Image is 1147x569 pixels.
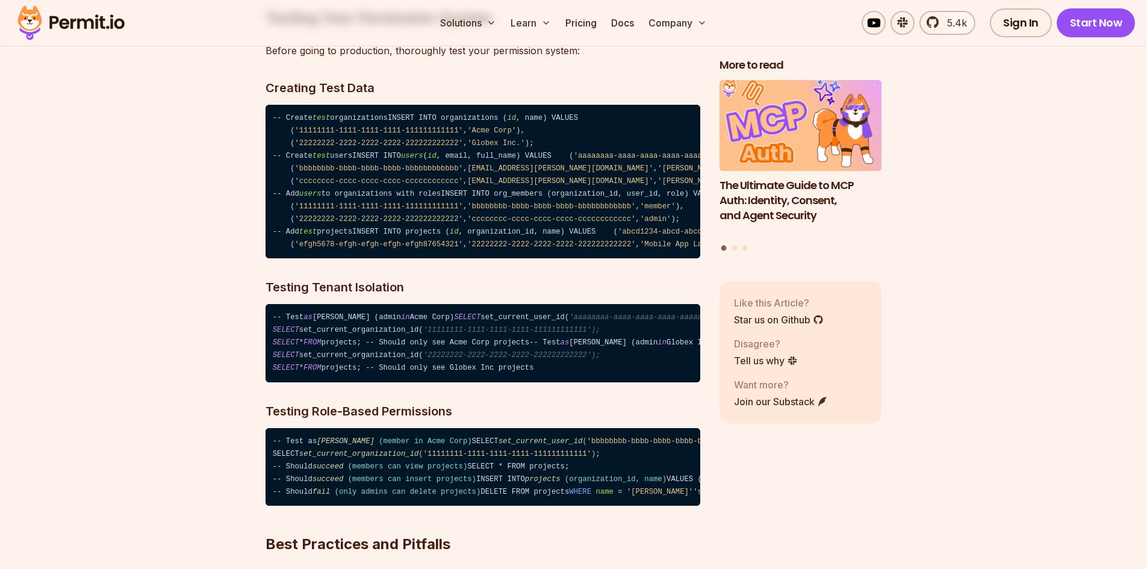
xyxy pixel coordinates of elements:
[561,338,570,347] span: as
[618,228,786,236] span: 'abcd1234-abcd-abcd-abcd-abcd12345678'
[266,78,700,98] h3: Creating Test Data
[595,488,613,496] span: name
[627,488,693,496] span: '[PERSON_NAME]'
[467,126,516,135] span: 'Acme Corp'
[734,296,824,310] p: Like this Article?
[348,475,476,483] span: (members can insert projects)
[312,114,330,122] span: test
[467,164,653,173] span: [EMAIL_ADDRESS][PERSON_NAME][DOMAIN_NAME]'
[732,246,737,250] button: Go to slide 2
[574,152,742,160] span: 'aaaaaaaa-aaaa-aaaa-aaaa-aaaaaaaaaaaa'
[720,80,882,172] img: The Ultimate Guide to MCP Auth: Identity, Consent, and Agent Security
[640,240,724,249] span: 'Mobile App Launch'
[266,105,700,259] code: -- Create organizationsINSERT INTO organizations ( , name) VALUES ( , ), ( , ); -- Create usersIN...
[734,312,824,327] a: Star us on Github
[467,240,635,249] span: '22222222-2222-2222-2222-222222222222'
[273,351,299,359] span: SELECT
[507,114,516,122] span: id
[317,437,375,446] span: [PERSON_NAME]
[435,11,501,35] button: Solutions
[734,337,798,351] p: Disagree?
[720,58,882,73] h2: More to read
[734,353,798,368] a: Tell us why
[295,139,463,148] span: '22222222-2222-2222-2222-222222222222'
[1057,8,1136,37] a: Start Now
[423,450,591,458] span: '11111111-1111-1111-1111-111111111111'
[266,487,700,554] h2: Best Practices and Pitfalls
[303,313,312,322] span: as
[467,215,635,223] span: 'cccccccc-cccc-cccc-cccc-cccccccccccc'
[273,338,299,347] span: SELECT
[379,437,471,446] span: (member in Acme Corp)
[640,215,671,223] span: 'admin'
[720,80,882,253] div: Posts
[401,152,423,160] span: users
[401,313,410,322] span: in
[720,80,882,238] a: The Ultimate Guide to MCP Auth: Identity, Consent, and Agent SecurityThe Ultimate Guide to MCP Au...
[303,338,321,347] span: FROM
[940,16,967,30] span: 5.4k
[506,11,556,35] button: Learn
[295,215,463,223] span: '22222222-2222-2222-2222-222222222222'
[693,488,742,496] span: 's Project'
[657,164,724,173] span: '[PERSON_NAME]'
[295,202,463,211] span: '11111111-1111-1111-1111-111111111111'
[450,228,459,236] span: id
[12,2,130,43] img: Permit logo
[423,326,600,334] span: '11111111-1111-1111-1111-111111111111');
[266,402,700,421] h3: Testing Role-Based Permissions
[606,11,639,35] a: Docs
[919,11,975,35] a: 5.4k
[734,394,828,409] a: Join our Substack
[467,177,653,185] span: [EMAIL_ADDRESS][PERSON_NAME][DOMAIN_NAME]'
[742,246,747,250] button: Go to slide 3
[423,351,600,359] span: '22222222-2222-2222-2222-222222222222');
[582,437,759,446] span: ( )
[266,278,700,297] h3: Testing Tenant Isolation
[561,11,601,35] a: Pricing
[721,246,727,251] button: Go to slide 1
[720,80,882,238] li: 1 of 3
[299,190,322,198] span: users
[565,475,667,483] span: (organization_id, name)
[348,462,467,471] span: (members can view projects)
[640,202,676,211] span: 'member'
[427,152,437,160] span: id
[454,313,480,322] span: SELECT
[312,462,343,471] span: succeed
[734,378,828,392] p: Want more?
[266,428,700,506] code: -- Test as SELECT ; SELECT ; -- Should SELECT * FROM projects; -- Should INSERT INTO VALUES ( , )...
[418,450,595,458] span: ( )
[312,488,330,496] span: fail
[569,313,746,322] span: 'aaaaaaaa-aaaa-aaaa-aaaa-aaaaaaaaaaaa');
[467,202,635,211] span: 'bbbbbbbb-bbbb-bbbb-bbbb-bbbbbbbbbbbb'
[569,488,591,496] span: WHERE
[266,304,700,382] code: -- Test [PERSON_NAME] (admin Acme Corp) set_current_user_id( set_current_organization_id( * proje...
[295,126,463,135] span: '11111111-1111-1111-1111-111111111111'
[312,152,330,160] span: test
[657,177,724,185] span: '[PERSON_NAME]'
[273,326,299,334] span: SELECT
[644,11,712,35] button: Company
[499,437,583,446] span: set_current_user_id
[299,450,418,458] span: set_current_organization_id
[990,8,1052,37] a: Sign In
[720,178,882,223] h3: The Ultimate Guide to MCP Auth: Identity, Consent, and Agent Security
[273,364,299,372] span: SELECT
[587,437,755,446] span: 'bbbbbbbb-bbbb-bbbb-bbbb-bbbbbbbbbbbb'
[295,240,463,249] span: 'efgh5678-efgh-efgh-efgh-efgh87654321'
[525,475,561,483] span: projects
[335,488,481,496] span: (only admins can delete projects)
[467,139,525,148] span: 'Globex Inc.'
[295,177,463,185] span: 'cccccccc-cccc-cccc-cccc-cccccccccccc'
[303,364,321,372] span: FROM
[266,42,700,59] p: Before going to production, thoroughly test your permission system:
[295,164,463,173] span: 'bbbbbbbb-bbbb-bbbb-bbbb-bbbbbbbbbbbb'
[618,488,622,496] span: =
[299,228,317,236] span: test
[657,338,667,347] span: in
[312,475,343,483] span: succeed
